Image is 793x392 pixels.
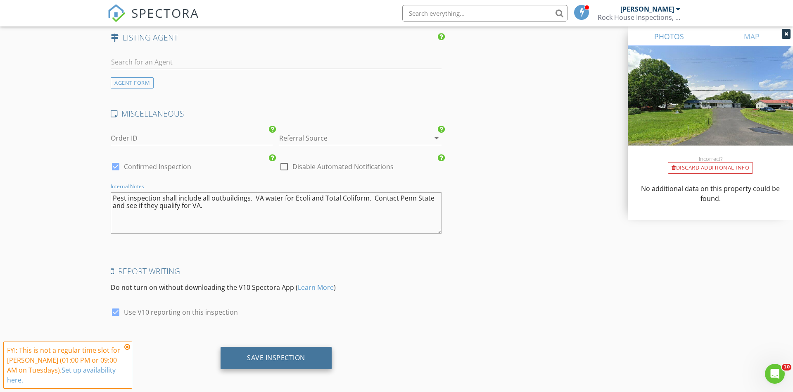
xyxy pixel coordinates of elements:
[107,4,126,22] img: The Best Home Inspection Software - Spectora
[765,364,785,384] iframe: Intercom live chat
[111,108,442,119] h4: MISCELLANEOUS
[111,282,442,292] p: Do not turn on without downloading the V10 Spectora App ( )
[668,162,753,174] div: Discard Additional info
[107,11,199,29] a: SPECTORA
[124,308,238,316] label: Use V10 reporting on this inspection
[402,5,567,22] input: Search everything...
[292,163,394,171] label: Disable Automated Notifications
[111,77,154,88] div: AGENT FORM
[111,32,442,43] h4: LISTING AGENT
[620,5,674,13] div: [PERSON_NAME]
[7,366,116,385] a: Set up availability here.
[111,55,442,69] input: Search for an Agent
[131,4,199,22] span: SPECTORA
[7,345,122,385] div: FYI: This is not a regular time slot for [PERSON_NAME] (01:00 PM or 09:00 AM on Tuesdays).
[432,133,442,143] i: arrow_drop_down
[124,163,191,171] label: Confirmed Inspection
[111,192,442,234] textarea: Internal Notes
[638,184,783,203] p: No additional data on this property could be found.
[628,155,793,162] div: Incorrect?
[298,283,334,292] a: Learn More
[247,354,305,362] div: Save Inspection
[782,364,791,370] span: 10
[111,266,442,277] h4: Report Writing
[628,46,793,165] img: streetview
[710,26,793,46] a: MAP
[598,13,680,22] div: Rock House Inspections, LLC.
[628,26,710,46] a: PHOTOS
